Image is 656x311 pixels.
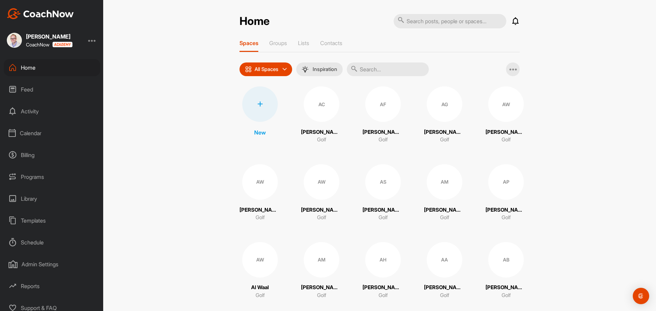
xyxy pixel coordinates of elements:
[427,242,462,278] div: AA
[633,288,649,304] div: Open Intercom Messenger
[424,128,465,136] p: [PERSON_NAME]
[317,214,326,222] p: Golf
[26,34,72,39] div: [PERSON_NAME]
[424,242,465,299] a: AA[PERSON_NAME]Golf
[440,136,449,144] p: Golf
[427,164,462,200] div: AM
[424,206,465,214] p: [PERSON_NAME]
[256,292,265,299] p: Golf
[4,103,100,120] div: Activity
[440,292,449,299] p: Golf
[7,8,74,19] img: CoachNow
[365,242,401,278] div: AH
[488,164,524,200] div: AP
[379,292,388,299] p: Golf
[301,128,342,136] p: [PERSON_NAME]
[4,146,100,164] div: Billing
[486,164,527,222] a: AP[PERSON_NAME]Golf
[365,164,401,200] div: AS
[4,212,100,229] div: Templates
[269,40,287,46] p: Groups
[304,242,339,278] div: AM
[427,86,462,122] div: AG
[251,284,269,292] p: Al Waal
[424,164,465,222] a: AM[PERSON_NAME]Golf
[4,59,100,76] div: Home
[240,40,258,46] p: Spaces
[255,67,278,72] p: All Spaces
[486,86,527,144] a: AW[PERSON_NAME]Golf
[301,86,342,144] a: AC[PERSON_NAME]Golf
[363,164,404,222] a: AS[PERSON_NAME]Golf
[379,136,388,144] p: Golf
[4,81,100,98] div: Feed
[298,40,309,46] p: Lists
[363,284,404,292] p: [PERSON_NAME]
[320,40,342,46] p: Contacts
[4,168,100,185] div: Programs
[363,128,404,136] p: [PERSON_NAME]
[240,164,281,222] a: AW[PERSON_NAME]Golf
[347,62,429,76] input: Search...
[7,33,22,48] img: square_f23e1ae658f500808a5cb78230ae1be5.jpg
[4,278,100,295] div: Reports
[301,164,342,222] a: AW[PERSON_NAME]Golf
[317,136,326,144] p: Golf
[363,242,404,299] a: AH[PERSON_NAME]Golf
[486,242,527,299] a: AB[PERSON_NAME]Golf
[502,214,511,222] p: Golf
[424,284,465,292] p: [PERSON_NAME]
[52,42,72,47] img: CoachNow acadmey
[363,206,404,214] p: [PERSON_NAME]
[240,15,270,28] h2: Home
[302,66,309,73] img: menuIcon
[240,206,281,214] p: [PERSON_NAME]
[301,206,342,214] p: [PERSON_NAME]
[240,242,281,299] a: AWAl WaalGolf
[488,242,524,278] div: AB
[242,242,278,278] div: AW
[486,206,527,214] p: [PERSON_NAME]
[304,164,339,200] div: AW
[488,86,524,122] div: AW
[4,190,100,207] div: Library
[486,284,527,292] p: [PERSON_NAME]
[4,125,100,142] div: Calendar
[254,128,266,137] p: New
[440,214,449,222] p: Golf
[317,292,326,299] p: Golf
[301,284,342,292] p: [PERSON_NAME]
[242,164,278,200] div: AW
[424,86,465,144] a: AG[PERSON_NAME]Golf
[256,214,265,222] p: Golf
[486,128,527,136] p: [PERSON_NAME]
[365,86,401,122] div: AF
[245,66,252,73] img: icon
[502,136,511,144] p: Golf
[313,67,337,72] p: Inspiration
[4,256,100,273] div: Admin Settings
[26,42,72,47] div: CoachNow
[301,242,342,299] a: AM[PERSON_NAME]Golf
[379,214,388,222] p: Golf
[394,14,506,28] input: Search posts, people or spaces...
[502,292,511,299] p: Golf
[304,86,339,122] div: AC
[363,86,404,144] a: AF[PERSON_NAME]Golf
[4,234,100,251] div: Schedule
